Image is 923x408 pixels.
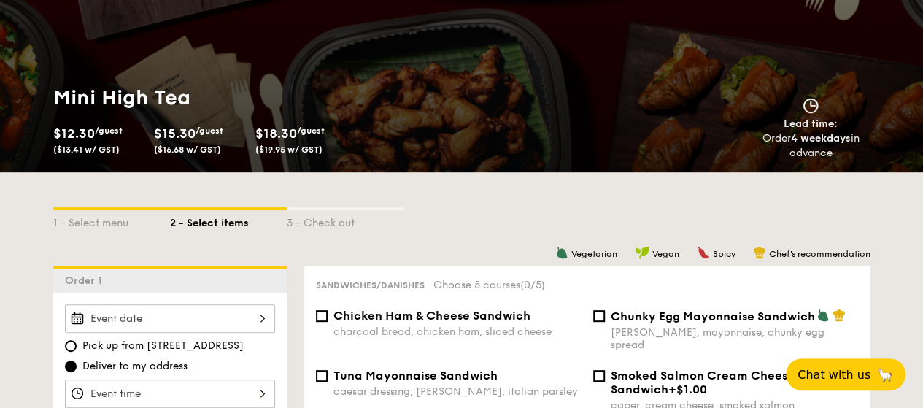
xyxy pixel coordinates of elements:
div: Order in advance [746,131,876,161]
input: Event date [65,304,275,333]
span: Lead time: [784,118,838,130]
img: icon-vegetarian.fe4039eb.svg [816,309,830,322]
span: Choose 5 courses [433,279,545,291]
input: Tuna Mayonnaise Sandwichcaesar dressing, [PERSON_NAME], italian parsley [316,370,328,382]
span: Vegan [652,249,679,259]
span: Tuna Mayonnaise Sandwich [333,369,498,382]
span: ($16.68 w/ GST) [154,145,221,155]
div: caesar dressing, [PERSON_NAME], italian parsley [333,385,582,398]
span: Order 1 [65,274,108,287]
img: icon-vegetarian.fe4039eb.svg [555,246,568,259]
input: Pick up from [STREET_ADDRESS] [65,340,77,352]
div: 2 - Select items [170,210,287,231]
span: Chat with us [798,368,870,382]
span: Smoked Salmon Cream Cheese Sandwich [611,369,795,396]
input: Chunky Egg Mayonnaise Sandwich[PERSON_NAME], mayonnaise, chunky egg spread [593,310,605,322]
span: /guest [95,126,123,136]
div: charcoal bread, chicken ham, sliced cheese [333,326,582,338]
span: Deliver to my address [82,359,188,374]
img: icon-vegan.f8ff3823.svg [635,246,649,259]
img: icon-chef-hat.a58ddaea.svg [753,246,766,259]
span: Chef's recommendation [769,249,870,259]
span: Chunky Egg Mayonnaise Sandwich [611,309,815,323]
div: [PERSON_NAME], mayonnaise, chunky egg spread [611,326,859,351]
span: Sandwiches/Danishes [316,280,425,290]
span: Chicken Ham & Cheese Sandwich [333,309,530,323]
input: Chicken Ham & Cheese Sandwichcharcoal bread, chicken ham, sliced cheese [316,310,328,322]
button: Chat with us🦙 [786,358,905,390]
input: Smoked Salmon Cream Cheese Sandwich+$1.00caper, cream cheese, smoked salmon [593,370,605,382]
span: /guest [196,126,223,136]
span: $12.30 [53,126,95,142]
span: +$1.00 [668,382,707,396]
span: ($13.41 w/ GST) [53,145,120,155]
span: $15.30 [154,126,196,142]
span: 🦙 [876,366,894,383]
span: ($19.95 w/ GST) [255,145,323,155]
span: /guest [297,126,325,136]
h1: Mini High Tea [53,85,456,111]
img: icon-chef-hat.a58ddaea.svg [833,309,846,322]
span: Spicy [713,249,735,259]
img: icon-clock.2db775ea.svg [800,98,822,114]
input: Event time [65,380,275,408]
strong: 4 weekdays [791,132,851,145]
span: Pick up from [STREET_ADDRESS] [82,339,244,353]
img: icon-spicy.37a8142b.svg [697,246,710,259]
div: 1 - Select menu [53,210,170,231]
div: 3 - Check out [287,210,403,231]
span: (0/5) [520,279,545,291]
span: Vegetarian [571,249,617,259]
input: Deliver to my address [65,361,77,372]
span: $18.30 [255,126,297,142]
